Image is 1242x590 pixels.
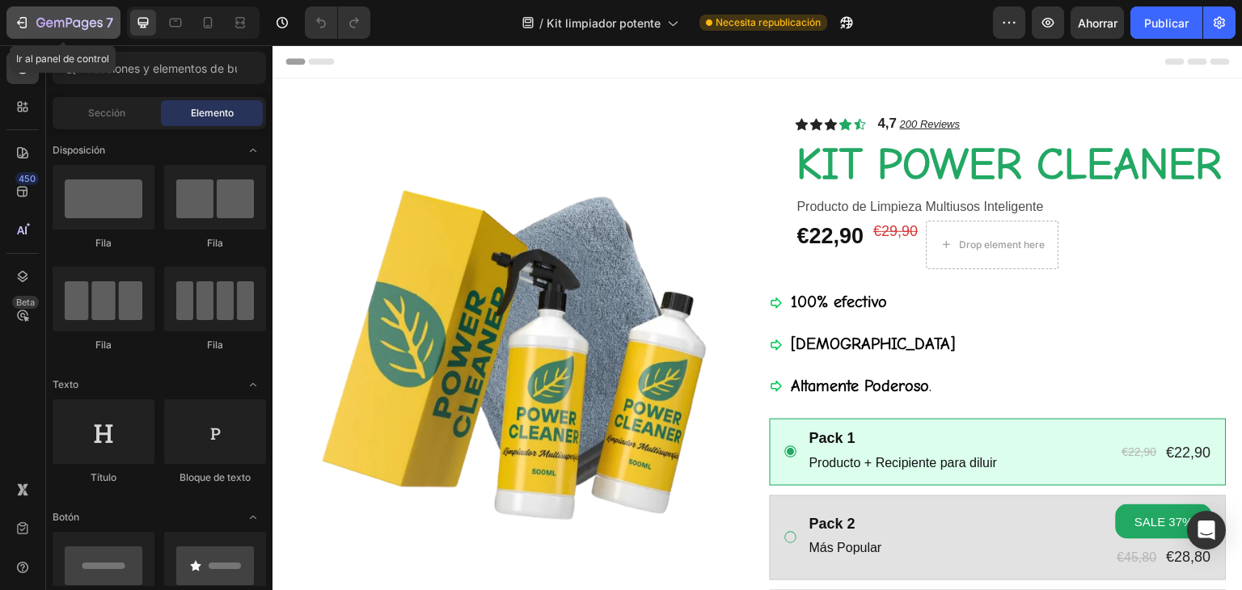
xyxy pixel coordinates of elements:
div: €28,80 [893,502,940,524]
strong: Altamente Poderoso [519,331,657,350]
font: 7 [106,15,113,31]
div: Abrir Intercom Messenger [1187,511,1226,550]
font: Botón [53,511,79,523]
font: Título [91,471,116,483]
font: Publicar [1144,16,1189,30]
strong: KIT POWER CLEANER [525,93,950,145]
span: Abrir palanca [240,137,266,163]
pre: SALE 37% [853,459,931,494]
font: Fila [207,339,223,351]
div: €29,90 [600,175,648,197]
input: Secciones y elementos de búsqueda [53,52,266,84]
p: Más Popular [537,492,610,516]
font: Fila [207,237,223,249]
button: 7 [6,6,120,39]
div: Deshacer/Rehacer [305,6,370,39]
font: 450 [19,173,36,184]
font: Fila [95,339,112,351]
div: €22,90 [523,175,594,207]
span: Abrir palanca [240,504,266,530]
div: Drop element here [687,193,773,206]
iframe: Área de diseño [272,45,1242,590]
div: Pack 1 [535,382,727,404]
div: €22,90 [893,397,940,419]
font: / [539,16,543,30]
font: Bloque de texto [180,471,251,483]
strong: 4,7 [606,70,625,86]
p: Producto de Limpieza Multiusos Inteligente [525,150,953,174]
span: . [519,331,660,350]
strong: [DEMOGRAPHIC_DATA] [519,289,683,308]
font: Beta [16,297,35,308]
button: Publicar [1130,6,1202,39]
strong: 100% efectivo [519,247,615,266]
p: Producto + Recipiente para diluir [537,407,725,430]
font: Sección [88,107,125,119]
div: €22,90 [848,395,886,419]
font: Necesita republicación [716,16,821,28]
span: Abrir palanca [240,372,266,398]
font: Kit limpiador potente [547,16,661,30]
font: Ahorrar [1078,16,1117,30]
u: 200 Reviews [627,73,687,85]
button: Ahorrar [1071,6,1124,39]
font: Texto [53,378,78,390]
div: Pack 2 [535,468,611,490]
font: Elemento [191,107,234,119]
font: Fila [95,237,112,249]
div: €45,80 [843,500,886,527]
font: Disposición [53,144,105,156]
